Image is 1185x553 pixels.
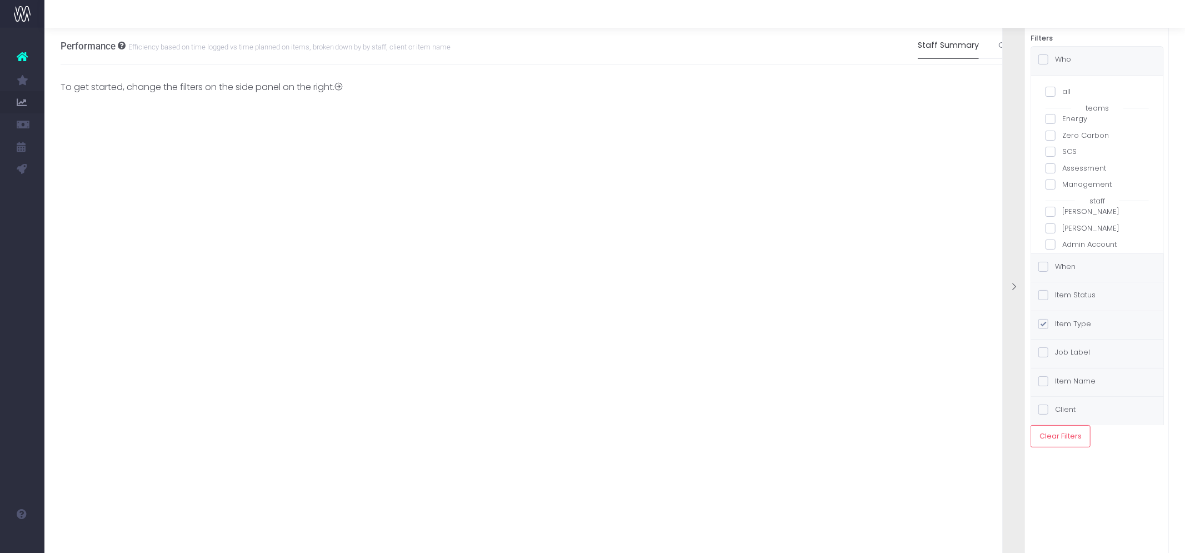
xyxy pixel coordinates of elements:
[1046,130,1149,141] label: Zero Carbon
[1046,86,1149,97] label: all
[998,33,1062,58] a: Client Summary
[1038,290,1096,301] label: Item Status
[14,531,31,547] img: images/default_profile_image.png
[61,81,344,94] div: To get started, change the filters on the side panel on the right.
[1075,196,1119,207] span: staff
[1038,261,1076,272] label: When
[1046,163,1149,174] label: Assessment
[1038,404,1076,415] label: Client
[1046,206,1149,217] label: [PERSON_NAME]
[918,33,979,58] a: Staff Summary
[1038,318,1091,330] label: Item Type
[126,41,451,52] small: Efficiency based on time logged vs time planned on items, broken down by by staff, client or item...
[1038,54,1071,65] label: Who
[1038,376,1096,387] label: Item Name
[61,41,116,52] span: Performance
[1031,425,1091,447] button: Clear Filters
[1046,223,1149,234] label: [PERSON_NAME]
[1038,347,1090,358] label: Job Label
[1046,179,1149,190] label: Management
[1046,239,1149,250] label: Admin Account
[1046,146,1149,157] label: SCS
[1071,103,1123,114] span: teams
[1031,34,1164,43] h6: Filters
[1046,113,1149,124] label: Energy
